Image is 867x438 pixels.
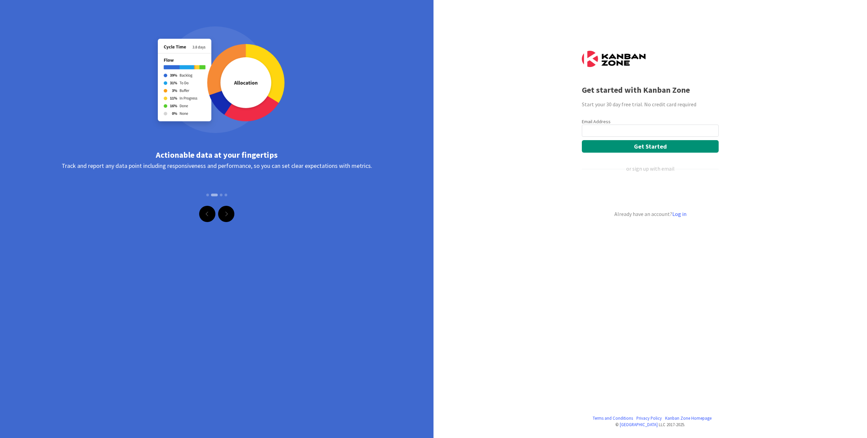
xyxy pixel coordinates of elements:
button: Slide 3 [220,190,223,200]
a: Kanban Zone Homepage [665,415,712,421]
div: or sign up with email [626,165,675,173]
b: Get started with Kanban Zone [582,85,690,95]
a: Privacy Policy [636,415,662,421]
label: Email Address [582,118,611,125]
button: Slide 2 [211,194,218,196]
img: Kanban Zone [582,51,646,67]
div: Start your 30 day free trial. No credit card required [582,100,719,108]
button: Slide 4 [225,190,227,200]
iframe: Кнопка "Войти с аккаунтом Google" [578,184,721,199]
div: Actionable data at your fingertips [24,149,410,161]
button: Get Started [582,140,719,153]
a: [GEOGRAPHIC_DATA] [620,422,658,427]
a: Terms and Conditions [593,415,633,421]
div: Track and report any data point including responsiveness and performance, so you can set clear ex... [24,161,410,205]
button: Slide 1 [206,190,209,200]
div: Already have an account? [582,210,719,218]
div: © LLC 2017- 2025 . [582,421,719,428]
a: Log in [672,211,686,217]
